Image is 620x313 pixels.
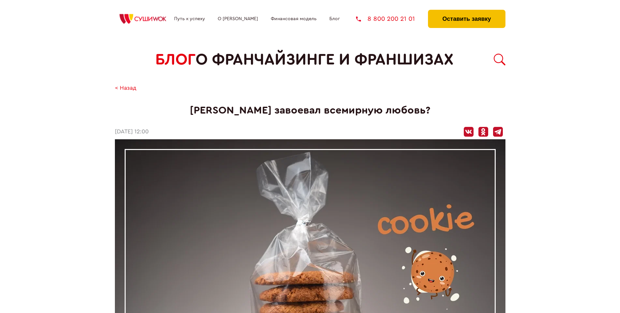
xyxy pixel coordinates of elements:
[115,85,136,92] a: < Назад
[155,51,196,69] span: БЛОГ
[115,129,149,135] time: [DATE] 12:00
[174,16,205,21] a: Путь к успеху
[356,16,415,22] a: 8 800 200 21 01
[115,104,505,116] h1: [PERSON_NAME] завоевал всемирную любовь?
[329,16,340,21] a: Блог
[196,51,453,69] span: о франчайзинге и франшизах
[218,16,258,21] a: О [PERSON_NAME]
[271,16,317,21] a: Финансовая модель
[367,16,415,22] span: 8 800 200 21 01
[428,10,505,28] button: Оставить заявку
